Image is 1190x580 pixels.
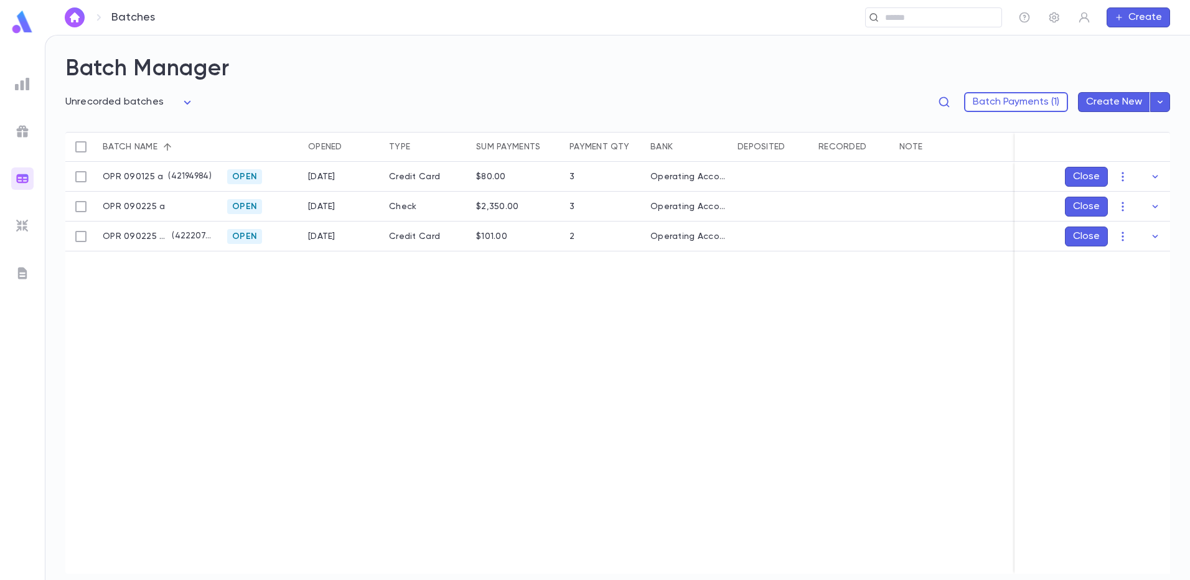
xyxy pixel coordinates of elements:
div: 9/1/2025 [308,232,335,241]
div: Operating Account - New [650,232,725,241]
p: OPR 090225 a [103,202,165,212]
img: home_white.a664292cf8c1dea59945f0da9f25487c.svg [67,12,82,22]
div: Operating Account - New [650,202,725,212]
div: Type [383,132,470,162]
div: Payment qty [569,132,629,162]
div: Batch name [103,132,157,162]
div: Operating Account - New [650,172,725,182]
img: batches_gradient.0a22e14384a92aa4cd678275c0c39cc4.svg [15,171,30,186]
span: Open [227,232,262,241]
div: 2 [569,232,574,241]
p: OPR 090225 cc [103,232,167,241]
div: Opened [302,132,383,162]
button: Create New [1078,92,1150,112]
div: $101.00 [476,232,507,241]
img: reports_grey.c525e4749d1bce6a11f5fe2a8de1b229.svg [15,77,30,91]
h2: Batch Manager [65,55,1170,83]
button: Close [1065,167,1108,187]
img: logo [10,10,35,34]
button: Sort [157,137,177,157]
div: Deposited [738,132,785,162]
div: Note [893,132,1018,162]
div: Recorded [818,132,866,162]
div: 9/1/2025 [308,172,335,182]
div: Bank [644,132,731,162]
div: 3 [569,202,574,212]
button: Close [1065,227,1108,246]
span: Open [227,172,262,182]
div: Bank [650,132,673,162]
p: OPR 090125 a [103,172,163,182]
div: Unrecorded batches [65,93,195,112]
div: Note [899,132,922,162]
div: Payment qty [563,132,644,162]
div: Opened [308,132,342,162]
div: 9/2/2025 [308,202,335,212]
div: Credit Card [383,222,470,251]
div: Type [389,132,410,162]
div: Credit Card [383,162,470,192]
div: 3 [569,172,574,182]
div: Recorded [812,132,893,162]
p: Batches [111,11,155,24]
img: imports_grey.530a8a0e642e233f2baf0ef88e8c9fcb.svg [15,218,30,233]
div: Batch name [96,132,221,162]
div: $2,350.00 [476,202,519,212]
button: Batch Payments (1) [964,92,1068,112]
p: ( 42194984 ) [163,171,211,183]
button: Create [1107,7,1170,27]
div: $80.00 [476,172,506,182]
div: Check [383,192,470,222]
p: ( 42220769 ) [167,230,215,243]
div: Deposited [731,132,812,162]
img: letters_grey.7941b92b52307dd3b8a917253454ce1c.svg [15,266,30,281]
div: Sum payments [476,132,540,162]
div: Sum payments [470,132,563,162]
button: Close [1065,197,1108,217]
span: Unrecorded batches [65,97,164,107]
span: Open [227,202,262,212]
img: campaigns_grey.99e729a5f7ee94e3726e6486bddda8f1.svg [15,124,30,139]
